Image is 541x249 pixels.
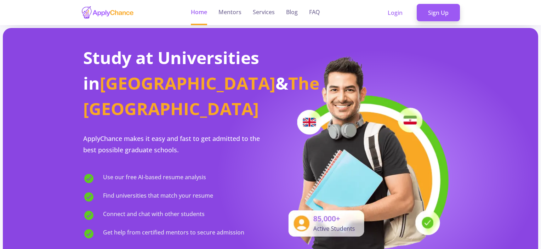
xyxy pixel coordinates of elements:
a: Login [376,4,414,22]
a: Sign Up [417,4,460,22]
span: Use our free AI-based resume analysis [103,173,206,184]
span: Get help from certified mentors to secure admission [103,228,244,239]
span: Find universities that match your resume [103,191,213,203]
span: ApplyChance makes it easy and fast to get admitted to the best possible graduate schools. [83,134,260,154]
span: [GEOGRAPHIC_DATA] [100,72,275,95]
img: applychance logo [81,6,134,19]
span: Connect and chat with other students [103,210,205,221]
span: Study at Universities in [83,46,259,95]
span: & [275,72,288,95]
